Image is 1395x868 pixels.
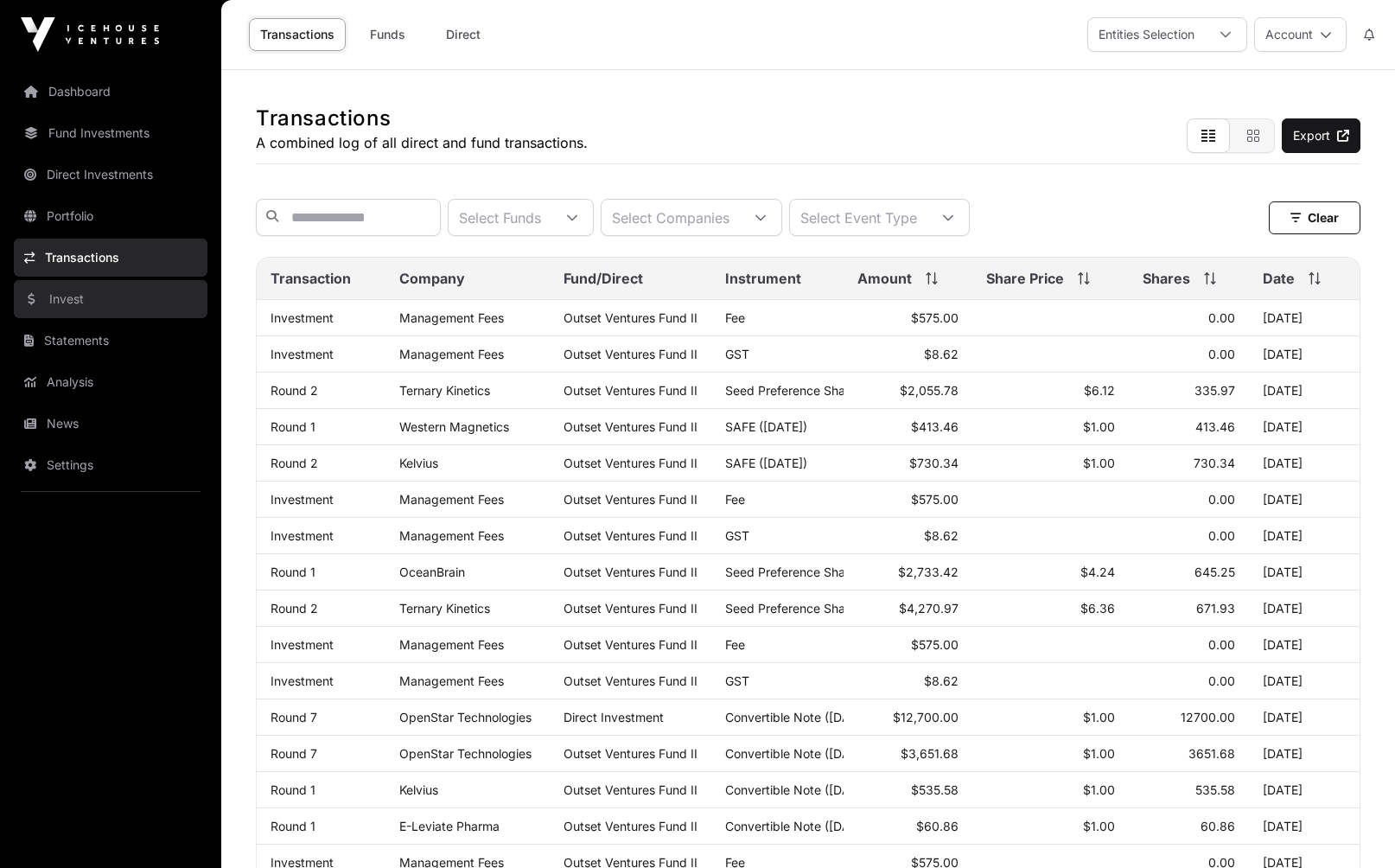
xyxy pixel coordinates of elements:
span: Fee [725,310,745,325]
td: [DATE] [1249,772,1360,808]
a: Investment [271,310,334,325]
p: Management Fees [399,492,537,507]
a: Outset Ventures Fund II [564,456,697,470]
span: 3651.68 [1188,746,1235,761]
td: [DATE] [1249,699,1360,736]
a: Outset Ventures Fund II [564,310,697,325]
a: Outset Ventures Fund II [564,492,697,507]
span: 0.00 [1208,673,1235,688]
p: Management Fees [399,673,537,688]
a: Outset Ventures Fund II [564,528,697,543]
span: 0.00 [1208,528,1235,543]
a: Western Magnetics [399,419,509,434]
span: Convertible Note ([DATE]) [725,710,873,724]
a: Transactions [14,239,207,277]
a: Invest [14,280,207,318]
a: News [14,405,207,443]
span: GST [725,673,749,688]
td: $575.00 [844,300,972,336]
span: 0.00 [1208,347,1235,361]
a: Outset Ventures Fund II [564,347,697,361]
span: $6.36 [1080,601,1115,616]
a: Statements [14,322,207,360]
span: $4.24 [1080,565,1115,579]
span: 645.25 [1194,565,1235,579]
iframe: Chat Widget [1309,785,1395,868]
a: OpenStar Technologies [399,710,532,724]
a: Kelvius [399,456,438,470]
a: Funds [353,18,422,51]
a: Round 2 [271,456,318,470]
span: $1.00 [1083,419,1115,434]
span: Company [399,268,465,289]
td: [DATE] [1249,627,1360,663]
td: [DATE] [1249,554,1360,590]
span: 12700.00 [1181,710,1235,724]
a: Dashboard [14,73,207,111]
div: Select Event Type [790,200,927,235]
a: OpenStar Technologies [399,746,532,761]
span: Share Price [986,268,1064,289]
td: [DATE] [1249,445,1360,482]
td: $535.58 [844,772,972,808]
a: Direct Investments [14,156,207,194]
a: Outset Ventures Fund II [564,746,697,761]
span: $1.00 [1083,746,1115,761]
a: E-Leviate Pharma [399,819,500,833]
td: $413.46 [844,409,972,445]
span: 0.00 [1208,310,1235,325]
a: Kelvius [399,782,438,797]
a: Round 7 [271,710,317,724]
span: Convertible Note ([DATE]) [725,819,873,833]
td: $2,733.42 [844,554,972,590]
span: 0.00 [1208,492,1235,507]
td: $4,270.97 [844,590,972,627]
img: Icehouse Ventures Logo [21,17,159,52]
a: Investment [271,492,334,507]
a: Round 1 [271,565,315,579]
a: Outset Ventures Fund II [564,819,697,833]
span: $1.00 [1083,819,1115,833]
td: [DATE] [1249,482,1360,518]
span: 730.34 [1194,456,1235,470]
a: Ternary Kinetics [399,383,490,398]
a: Round 1 [271,419,315,434]
a: Investment [271,673,334,688]
a: Analysis [14,363,207,401]
span: SAFE ([DATE]) [725,456,807,470]
a: Round 1 [271,819,315,833]
a: Outset Ventures Fund II [564,673,697,688]
td: $60.86 [844,808,972,845]
td: [DATE] [1249,808,1360,845]
span: 413.46 [1195,419,1235,434]
td: $8.62 [844,518,972,554]
span: Fee [725,637,745,652]
td: $730.34 [844,445,972,482]
a: Portfolio [14,197,207,235]
span: Fund/Direct [564,268,643,289]
span: Instrument [725,268,801,289]
span: SAFE ([DATE]) [725,419,807,434]
span: $1.00 [1083,782,1115,797]
span: 60.86 [1201,819,1235,833]
span: Seed Preference Shares [725,565,863,579]
a: Export [1282,118,1360,153]
td: $2,055.78 [844,373,972,409]
div: Select Funds [449,200,551,235]
td: [DATE] [1249,518,1360,554]
div: Entities Selection [1088,18,1205,51]
td: $575.00 [844,482,972,518]
span: GST [725,347,749,361]
a: Direct [429,18,498,51]
span: $1.00 [1083,456,1115,470]
button: Account [1254,17,1347,52]
span: Seed Preference Shares [725,601,863,616]
a: Round 2 [271,601,318,616]
span: Direct Investment [564,710,664,724]
a: Outset Ventures Fund II [564,601,697,616]
a: Transactions [249,18,346,51]
td: [DATE] [1249,736,1360,772]
span: Shares [1143,268,1190,289]
a: Outset Ventures Fund II [564,637,697,652]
